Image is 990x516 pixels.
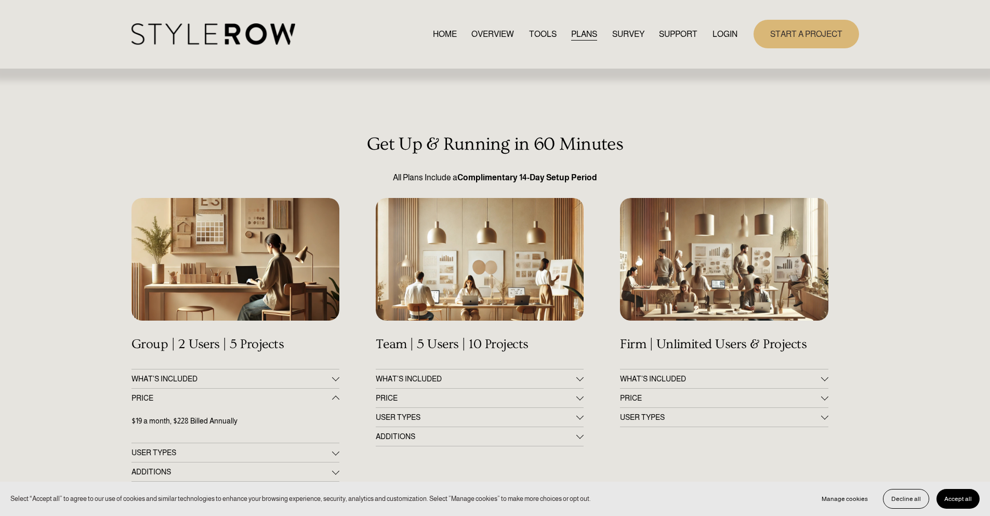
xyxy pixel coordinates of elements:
span: SUPPORT [659,28,697,41]
button: USER TYPES [131,443,339,462]
a: LOGIN [712,27,737,41]
button: ADDITIONS [131,462,339,481]
span: WHAT’S INCLUDED [620,375,821,383]
span: WHAT'S INCLUDED [131,375,332,383]
span: USER TYPES [620,413,821,421]
button: Manage cookies [814,489,876,509]
button: PRICE [131,389,339,407]
a: PLANS [571,27,597,41]
span: PRICE [131,394,332,402]
img: StyleRow [131,23,295,45]
span: Accept all [944,495,972,502]
a: folder dropdown [659,27,697,41]
button: PRICE [620,389,828,407]
button: WHAT’S INCLUDED [620,369,828,388]
h4: Team | 5 Users | 10 Projects [376,337,584,352]
span: USER TYPES [376,413,576,421]
h4: Firm | Unlimited Users & Projects [620,337,828,352]
span: WHAT'S INCLUDED [376,375,576,383]
button: USER TYPES [620,408,828,427]
strong: Complimentary 14-Day Setup Period [457,173,597,182]
p: All Plans Include a [131,171,859,184]
button: WHAT'S INCLUDED [131,369,339,388]
span: PRICE [620,394,821,402]
span: Manage cookies [822,495,868,502]
span: USER TYPES [131,448,332,457]
span: PRICE [376,394,576,402]
button: USER TYPES [376,408,584,427]
span: Decline all [891,495,921,502]
a: START A PROJECT [754,20,859,48]
button: ADDITIONS [376,427,584,446]
p: Select “Accept all” to agree to our use of cookies and similar technologies to enhance your brows... [10,494,591,504]
span: ADDITIONS [131,468,332,476]
a: SURVEY [612,27,644,41]
a: TOOLS [529,27,557,41]
button: Accept all [936,489,980,509]
h4: Group | 2 Users | 5 Projects [131,337,339,352]
span: ADDITIONS [376,432,576,441]
div: PRICE [131,407,339,443]
button: WHAT'S INCLUDED [376,369,584,388]
button: PRICE [376,389,584,407]
a: HOME [433,27,457,41]
button: Decline all [883,489,929,509]
h3: Get Up & Running in 60 Minutes [131,134,859,155]
p: $19 a month, $228 Billed Annually [131,416,339,427]
a: OVERVIEW [471,27,514,41]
